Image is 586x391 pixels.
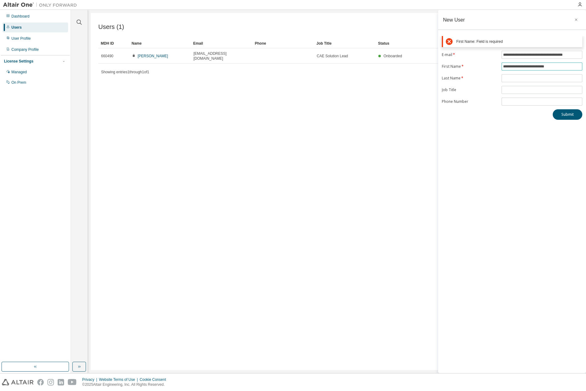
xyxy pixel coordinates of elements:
div: Users [11,25,22,30]
a: [PERSON_NAME] [138,54,168,58]
div: New User [443,17,465,22]
button: Submit [553,109,582,120]
div: Cookie Consent [140,377,169,382]
span: Showing entries 1 through 1 of 1 [101,70,149,74]
div: User Profile [11,36,31,41]
span: Onboarded [384,54,402,58]
img: linkedin.svg [58,379,64,385]
p: © 2025 Altair Engineering, Inc. All Rights Reserved. [82,382,170,387]
div: Name [132,38,188,48]
img: youtube.svg [68,379,77,385]
div: Email [193,38,250,48]
label: E-mail [442,52,498,57]
div: Managed [11,70,27,75]
div: Website Terms of Use [99,377,140,382]
label: Job Title [442,87,498,92]
div: Phone [255,38,311,48]
div: On Prem [11,80,26,85]
span: CAE Solution Lead [317,54,348,58]
div: License Settings [4,59,33,64]
div: Privacy [82,377,99,382]
div: Job Title [316,38,373,48]
img: facebook.svg [37,379,44,385]
img: altair_logo.svg [2,379,34,385]
img: Altair One [3,2,80,8]
div: Company Profile [11,47,39,52]
label: First Name [442,64,498,69]
span: 660490 [101,54,113,58]
span: [EMAIL_ADDRESS][DOMAIN_NAME] [193,51,250,61]
div: MDH ID [101,38,127,48]
span: Users (1) [98,23,124,30]
div: First Name: Field is required [456,39,580,44]
img: instagram.svg [47,379,54,385]
label: Last Name [442,76,498,81]
div: Status [378,38,543,48]
div: Dashboard [11,14,30,19]
label: Phone Number [442,99,498,104]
